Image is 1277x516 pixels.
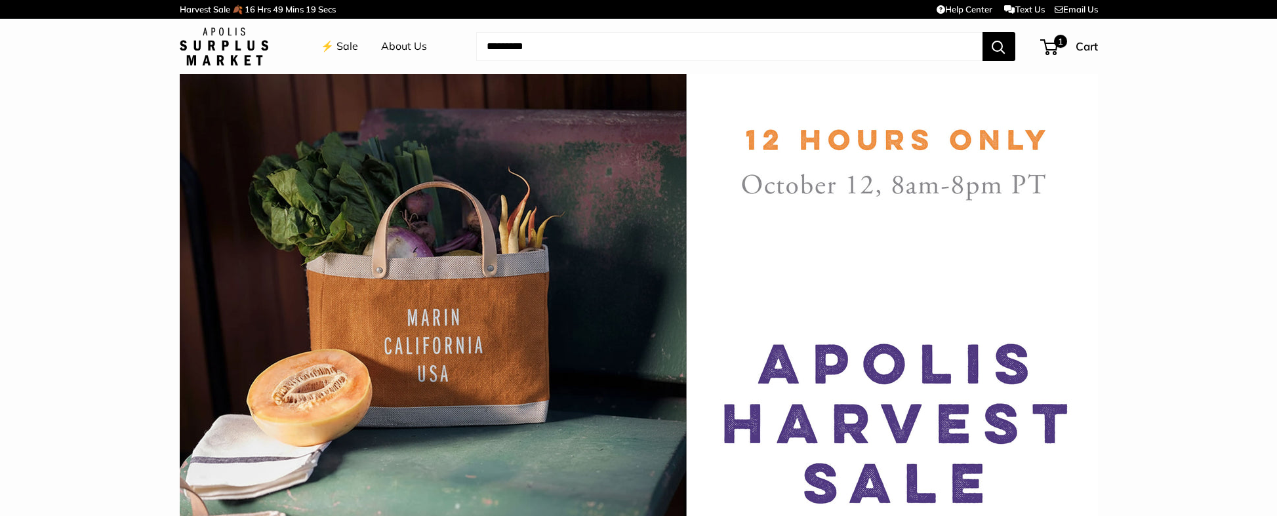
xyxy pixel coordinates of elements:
button: Search [983,32,1015,61]
input: Search... [476,32,983,61]
span: Mins [285,4,304,14]
a: Help Center [937,4,992,14]
span: 16 [245,4,255,14]
a: 1 Cart [1042,36,1098,57]
span: Hrs [257,4,271,14]
span: Secs [318,4,336,14]
a: ⚡️ Sale [321,37,358,56]
img: Apolis: Surplus Market [180,28,268,66]
span: 19 [306,4,316,14]
a: Text Us [1004,4,1044,14]
span: Cart [1076,39,1098,53]
span: 1 [1053,35,1066,48]
a: About Us [381,37,427,56]
span: 49 [273,4,283,14]
a: Email Us [1055,4,1098,14]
